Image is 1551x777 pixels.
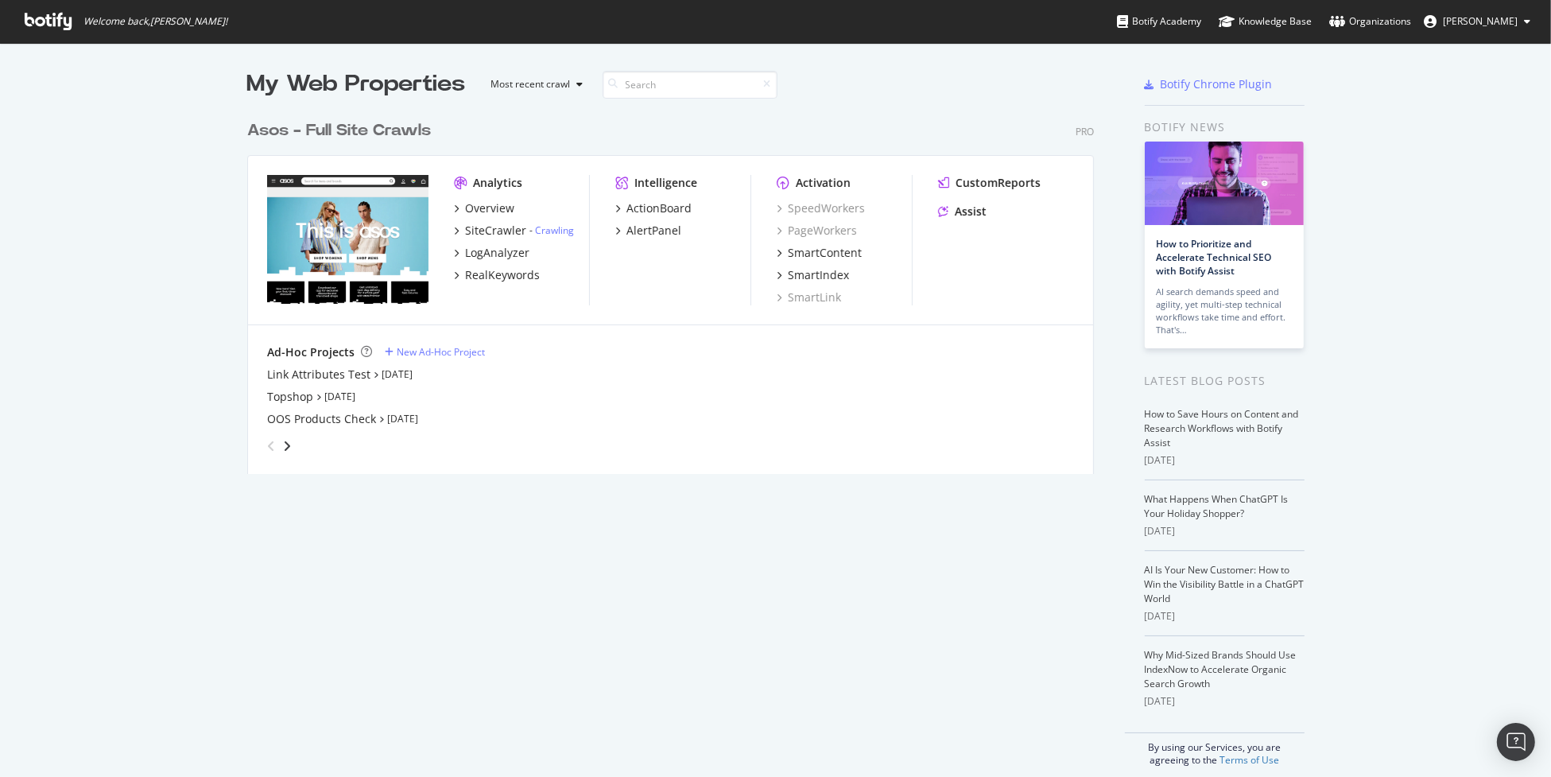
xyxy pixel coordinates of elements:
div: Botify Chrome Plugin [1161,76,1273,92]
div: Most recent crawl [491,80,571,89]
div: [DATE] [1145,524,1305,538]
div: SiteCrawler [465,223,526,239]
a: Asos - Full Site Crawls [247,119,437,142]
div: Asos - Full Site Crawls [247,119,431,142]
input: Search [603,71,777,99]
div: Knowledge Base [1219,14,1312,29]
div: AlertPanel [626,223,681,239]
button: Most recent crawl [479,72,590,97]
a: LogAnalyzer [454,245,529,261]
div: RealKeywords [465,267,540,283]
button: [PERSON_NAME] [1411,9,1543,34]
a: OOS Products Check [267,411,376,427]
div: angle-left [261,433,281,459]
a: Topshop [267,389,313,405]
a: Link Attributes Test [267,367,370,383]
div: By using our Services, you are agreeing to the [1125,732,1305,767]
div: - [529,223,574,237]
div: angle-right [281,438,293,454]
div: Open Intercom Messenger [1497,723,1535,761]
a: Assist [938,204,987,220]
a: Overview [454,200,514,216]
div: My Web Properties [247,68,466,100]
div: Latest Blog Posts [1145,372,1305,390]
a: [DATE] [387,412,418,425]
div: Overview [465,200,514,216]
div: Ad-Hoc Projects [267,344,355,360]
div: Organizations [1329,14,1411,29]
div: New Ad-Hoc Project [397,345,485,359]
a: SmartContent [777,245,862,261]
div: AI search demands speed and agility, yet multi-step technical workflows take time and effort. Tha... [1157,286,1292,336]
a: AlertPanel [615,223,681,239]
a: What Happens When ChatGPT Is Your Holiday Shopper? [1145,492,1289,520]
a: SmartIndex [777,267,849,283]
a: CustomReports [938,175,1041,191]
img: www.asos.com [267,175,428,304]
span: Welcome back, [PERSON_NAME] ! [83,15,227,28]
a: How to Prioritize and Accelerate Technical SEO with Botify Assist [1157,237,1272,278]
a: ActionBoard [615,200,692,216]
a: Crawling [535,223,574,237]
div: Assist [955,204,987,220]
div: [DATE] [1145,609,1305,624]
div: Analytics [473,175,522,191]
a: SpeedWorkers [777,200,865,216]
a: New Ad-Hoc Project [385,345,485,359]
div: ActionBoard [626,200,692,216]
div: [DATE] [1145,453,1305,468]
a: SmartLink [777,289,841,305]
div: CustomReports [956,175,1041,191]
a: [DATE] [324,390,355,403]
div: SmartIndex [788,267,849,283]
div: grid [247,100,1107,474]
div: LogAnalyzer [465,245,529,261]
div: SmartContent [788,245,862,261]
a: Botify Chrome Plugin [1145,76,1273,92]
div: Activation [796,175,851,191]
a: RealKeywords [454,267,540,283]
div: Pro [1076,125,1094,138]
div: Botify news [1145,118,1305,136]
div: Botify Academy [1117,14,1201,29]
img: How to Prioritize and Accelerate Technical SEO with Botify Assist [1145,142,1304,225]
div: Intelligence [634,175,697,191]
a: How to Save Hours on Content and Research Workflows with Botify Assist [1145,407,1299,449]
a: Why Mid-Sized Brands Should Use IndexNow to Accelerate Organic Search Growth [1145,648,1297,690]
div: [DATE] [1145,694,1305,709]
a: Terms of Use [1219,753,1279,767]
a: PageWorkers [777,223,857,239]
a: AI Is Your New Customer: How to Win the Visibility Battle in a ChatGPT World [1145,563,1305,605]
a: SiteCrawler- Crawling [454,223,574,239]
span: Richard Lawther [1443,14,1518,28]
a: [DATE] [382,367,413,381]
